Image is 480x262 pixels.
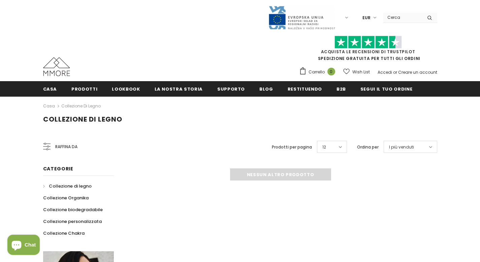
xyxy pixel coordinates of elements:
input: Search Site [383,12,422,22]
span: EUR [362,14,371,21]
a: B2B [337,81,346,96]
span: Prodotti [71,86,97,92]
a: Wish List [343,66,370,78]
a: Acquista le recensioni di TrustPilot [321,49,415,55]
img: Fidati di Pilot Stars [334,36,402,49]
img: Casi MMORE [43,57,70,76]
span: Lookbook [112,86,140,92]
a: Prodotti [71,81,97,96]
span: SPEDIZIONE GRATUITA PER TUTTI GLI ORDINI [299,39,437,61]
span: Collezione personalizzata [43,218,102,225]
a: Collezione di legno [61,103,101,109]
span: or [393,69,397,75]
label: Prodotti per pagina [272,144,312,151]
a: Segui il tuo ordine [360,81,412,96]
a: Collezione di legno [43,180,92,192]
span: Carrello [309,69,325,75]
a: Collezione Organika [43,192,89,204]
a: Casa [43,102,55,110]
span: Categorie [43,165,73,172]
a: Lookbook [112,81,140,96]
a: Creare un account [398,69,437,75]
span: Casa [43,86,57,92]
span: Collezione di legno [43,114,122,124]
span: Restituendo [288,86,322,92]
span: La nostra storia [155,86,203,92]
a: supporto [217,81,245,96]
span: Collezione biodegradabile [43,206,103,213]
a: Collezione biodegradabile [43,204,103,216]
span: supporto [217,86,245,92]
img: Javni Razpis [268,5,335,30]
a: Casa [43,81,57,96]
span: I più venduti [389,144,414,151]
span: Blog [259,86,273,92]
a: Blog [259,81,273,96]
span: Collezione di legno [49,183,92,189]
label: Ordina per [357,144,379,151]
span: Raffina da [55,143,77,151]
a: Collezione personalizzata [43,216,102,227]
a: Collezione Chakra [43,227,85,239]
inbox-online-store-chat: Shopify online store chat [5,235,42,257]
span: Wish List [352,69,370,75]
a: Javni Razpis [268,14,335,20]
span: 0 [327,68,335,75]
a: La nostra storia [155,81,203,96]
a: Accedi [378,69,392,75]
span: 12 [322,144,326,151]
span: B2B [337,86,346,92]
span: Collezione Chakra [43,230,85,236]
a: Restituendo [288,81,322,96]
span: Collezione Organika [43,195,89,201]
a: Carrello 0 [299,67,339,77]
span: Segui il tuo ordine [360,86,412,92]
